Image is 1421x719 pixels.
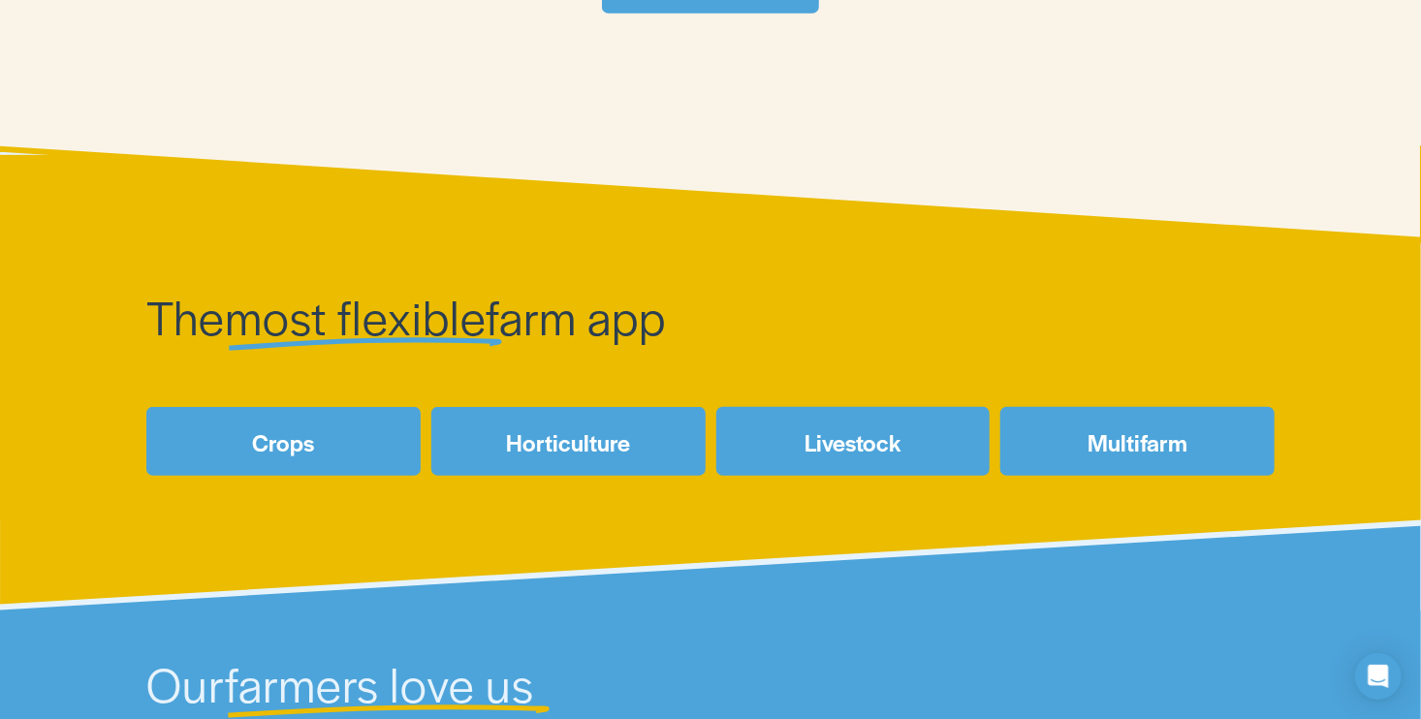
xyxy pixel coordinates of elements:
a: Horticulture [431,407,706,476]
a: Crops [146,407,421,476]
span: farm app [486,283,666,349]
span: The [146,283,225,349]
div: Open Intercom Messenger [1355,653,1402,700]
a: Multifarm [1000,407,1275,476]
a: Livestock [716,407,991,476]
span: most flexible [225,283,486,349]
span: Our [146,650,225,716]
span: farmers love us [225,650,534,716]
